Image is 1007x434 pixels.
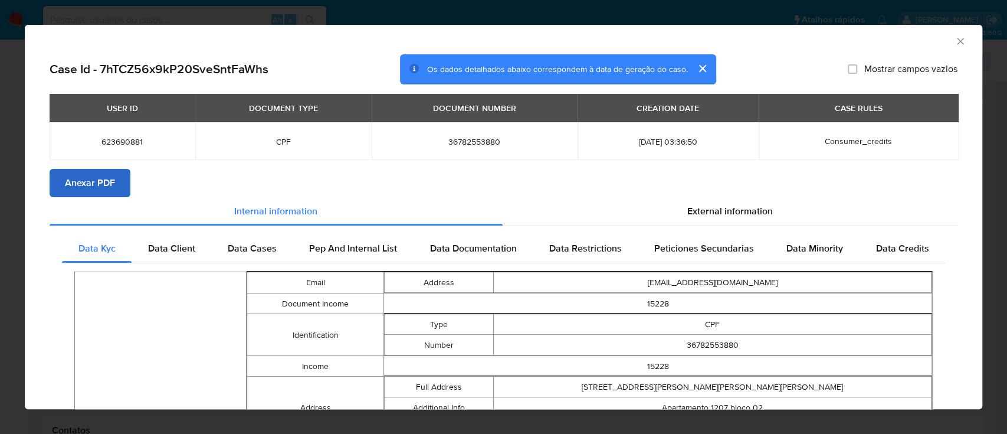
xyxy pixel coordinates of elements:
[385,335,494,355] td: Number
[426,98,523,118] div: DOCUMENT NUMBER
[25,25,982,409] div: closure-recommendation-modal
[247,272,383,293] td: Email
[384,356,932,377] td: 15228
[494,397,931,418] td: Apartamento 1207 bloco 02
[384,293,932,314] td: 15228
[687,204,773,218] span: External information
[592,136,744,147] span: [DATE] 03:36:50
[209,136,357,147] span: CPF
[65,170,115,196] span: Anexar PDF
[828,98,890,118] div: CASE RULES
[427,63,688,75] span: Os dados detalhados abaixo correspondem à data de geração do caso.
[228,242,277,255] span: Data Cases
[247,314,383,356] td: Identification
[688,54,716,83] button: cerrar
[629,98,706,118] div: CREATION DATE
[875,242,929,255] span: Data Credits
[50,197,957,226] div: Detailed info
[50,169,130,197] button: Anexar PDF
[954,35,965,46] button: Fechar a janela
[864,63,957,75] span: Mostrar campos vazios
[100,98,145,118] div: USER ID
[242,98,325,118] div: DOCUMENT TYPE
[549,242,622,255] span: Data Restrictions
[385,272,494,293] td: Address
[494,272,931,293] td: [EMAIL_ADDRESS][DOMAIN_NAME]
[247,356,383,377] td: Income
[494,377,931,397] td: [STREET_ADDRESS][PERSON_NAME][PERSON_NAME][PERSON_NAME]
[64,136,181,147] span: 623690881
[848,64,857,74] input: Mostrar campos vazios
[50,61,268,77] h2: Case Id - 7hTCZ56x9kP20SveSntFaWhs
[309,242,397,255] span: Pep And Internal List
[825,135,892,147] span: Consumer_credits
[494,314,931,335] td: CPF
[494,335,931,355] td: 36782553880
[786,242,843,255] span: Data Minority
[247,293,383,314] td: Document Income
[386,136,563,147] span: 36782553880
[148,242,195,255] span: Data Client
[234,204,317,218] span: Internal information
[654,242,754,255] span: Peticiones Secundarias
[385,377,494,397] td: Full Address
[429,242,516,255] span: Data Documentation
[62,234,945,263] div: Detailed internal info
[385,397,494,418] td: Additional Info
[78,242,116,255] span: Data Kyc
[385,314,494,335] td: Type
